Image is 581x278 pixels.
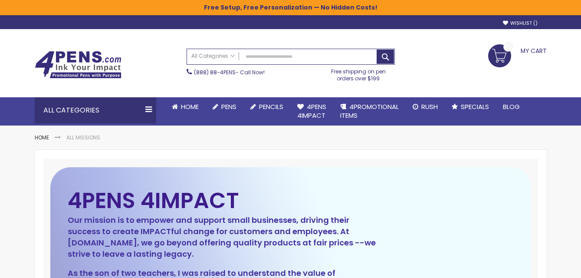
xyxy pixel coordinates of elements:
[496,97,527,116] a: Blog
[322,65,395,82] div: Free shipping on pen orders over $199
[35,134,49,141] a: Home
[165,97,206,116] a: Home
[503,20,538,26] a: Wishlist
[406,97,445,116] a: Rush
[297,102,326,120] span: 4Pens 4impact
[194,69,236,76] a: (888) 88-4PENS
[340,102,399,120] span: 4PROMOTIONAL ITEMS
[461,102,489,111] span: Specials
[187,49,239,63] a: All Categories
[206,97,243,116] a: Pens
[445,97,496,116] a: Specials
[333,97,406,126] a: 4PROMOTIONALITEMS
[221,102,236,111] span: Pens
[259,102,283,111] span: Pencils
[421,102,438,111] span: Rush
[35,51,121,79] img: 4Pens Custom Pens and Promotional Products
[191,53,235,60] span: All Categories
[68,215,377,260] p: Our mission is to empower and support small businesses, driving their success to create IMPACTful...
[243,97,290,116] a: Pencils
[68,193,377,208] h2: 4PENS 4IMPACT
[35,97,156,123] div: All Categories
[181,102,199,111] span: Home
[194,69,265,76] span: - Call Now!
[290,97,333,126] a: 4Pens4impact
[66,134,100,141] strong: All Missions
[503,102,520,111] span: Blog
